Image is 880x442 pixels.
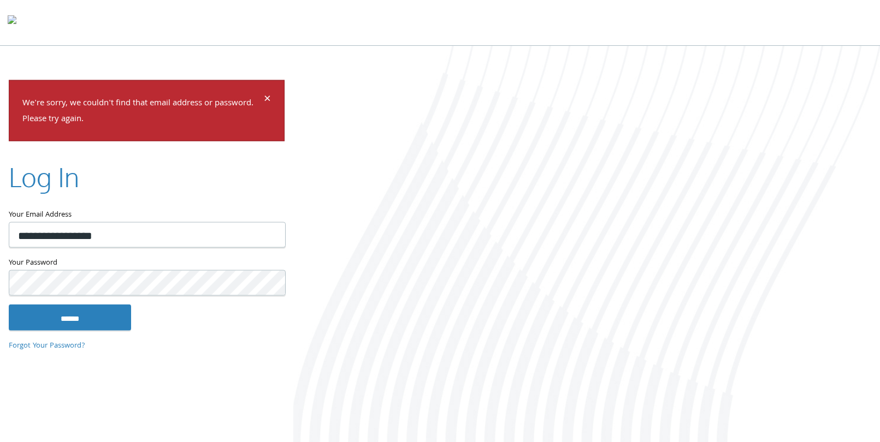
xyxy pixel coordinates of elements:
img: todyl-logo-dark.svg [8,11,16,33]
span: × [264,89,271,111]
p: We're sorry, we couldn't find that email address or password. Please try again. [22,96,262,128]
button: Dismiss alert [264,94,271,107]
a: Forgot Your Password? [9,340,85,352]
h2: Log In [9,158,79,195]
label: Your Password [9,256,285,270]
